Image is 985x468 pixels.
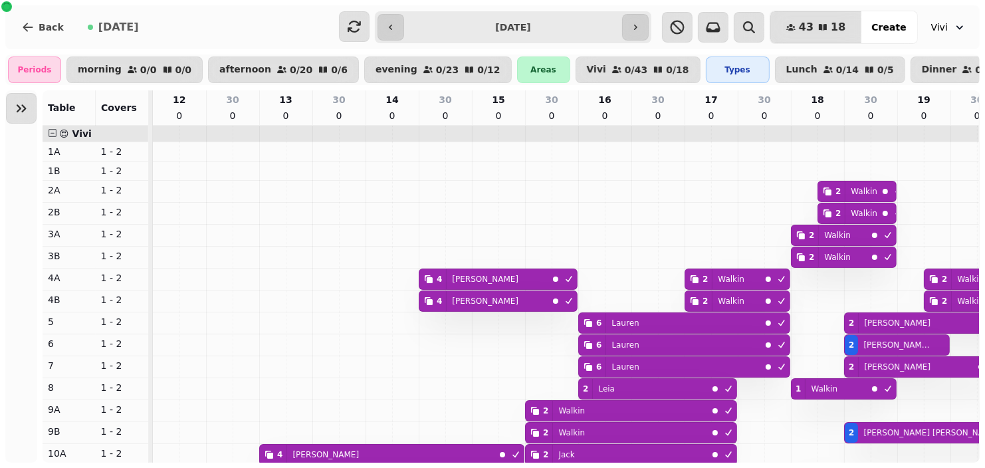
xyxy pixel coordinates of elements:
p: 0 [865,109,876,122]
p: 9B [48,425,90,438]
p: 1 - 2 [101,359,144,372]
p: 10A [48,447,90,460]
div: 4 [277,449,282,460]
p: Lauren [611,340,639,350]
p: 1 - 2 [101,227,144,241]
div: 1 [796,384,801,394]
p: 1 - 2 [101,315,144,328]
div: 2 [942,296,947,306]
p: 0 [387,109,397,122]
button: Create [861,11,917,43]
p: 0 [280,109,291,122]
p: 0 / 43 [625,65,647,74]
p: 16 [598,93,611,106]
div: 2 [583,384,588,394]
p: 6 [48,337,90,350]
p: 1 - 2 [101,403,144,416]
div: Areas [517,57,570,83]
p: 1 - 2 [101,337,144,350]
p: Vivi [587,64,606,75]
p: 8 [48,381,90,394]
p: [PERSON_NAME] [PERSON_NAME] [863,340,931,350]
div: Types [706,57,770,83]
span: Back [39,23,64,32]
div: 6 [596,318,602,328]
p: 17 [705,93,717,106]
button: Back [11,11,74,43]
div: 2 [809,230,814,241]
span: 43 [799,22,814,33]
div: 6 [596,340,602,350]
p: 30 [439,93,451,106]
p: 0 [653,109,663,122]
button: 4318 [770,11,862,43]
p: 18 [811,93,823,106]
div: 2 [703,274,708,285]
span: Vivi [931,21,948,34]
div: 2 [942,274,947,285]
p: 4A [48,271,90,285]
div: 2 [835,186,841,197]
p: [PERSON_NAME] [292,449,359,460]
p: 3B [48,249,90,263]
p: 0 [919,109,929,122]
p: Jack [558,449,574,460]
p: Walkin [718,296,744,306]
p: 3A [48,227,90,241]
p: 0 / 6 [331,65,348,74]
button: morning0/00/0 [66,57,203,83]
p: [PERSON_NAME] [864,362,930,372]
p: 2B [48,205,90,219]
p: 0 [227,109,238,122]
p: 0 [546,109,557,122]
span: [DATE] [98,22,139,33]
p: 15 [492,93,504,106]
div: 2 [849,318,854,328]
span: Create [871,23,906,32]
p: 1 - 2 [101,381,144,394]
p: 0 / 23 [436,65,459,74]
div: 2 [543,406,548,416]
p: 1 - 2 [101,183,144,197]
p: 30 [651,93,664,106]
p: Leia [598,384,615,394]
p: 4B [48,293,90,306]
span: 18 [831,22,845,33]
p: 0 [759,109,770,122]
div: 2 [543,449,548,460]
p: 0 [600,109,610,122]
p: 0 / 18 [666,65,689,74]
div: 2 [703,296,708,306]
button: [DATE] [77,11,150,43]
p: 0 [972,109,982,122]
span: Covers [101,102,137,113]
p: Walkin [824,230,851,241]
p: 30 [545,93,558,106]
p: 5 [48,315,90,328]
p: Dinner [922,64,957,75]
button: evening0/230/12 [364,57,512,83]
span: 😍 Vivi [59,128,92,139]
button: Lunch0/140/5 [775,57,905,83]
p: 1 - 2 [101,425,144,438]
p: 0 / 5 [877,65,894,74]
p: Walkin [957,274,984,285]
p: 0 [812,109,823,122]
p: 1 - 2 [101,293,144,306]
button: Expand sidebar [6,93,37,124]
p: [PERSON_NAME] [864,318,930,328]
p: 1 - 2 [101,271,144,285]
p: Walkin [558,406,585,416]
p: evening [376,64,417,75]
p: [PERSON_NAME] [452,274,518,285]
p: 1A [48,145,90,158]
p: 0 / 0 [140,65,157,74]
p: 1 - 2 [101,145,144,158]
p: Walkin [558,427,585,438]
p: 2A [48,183,90,197]
p: 9A [48,403,90,416]
p: 1 - 2 [101,447,144,460]
div: 4 [437,274,442,285]
div: 2 [543,427,548,438]
p: 1 - 2 [101,205,144,219]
